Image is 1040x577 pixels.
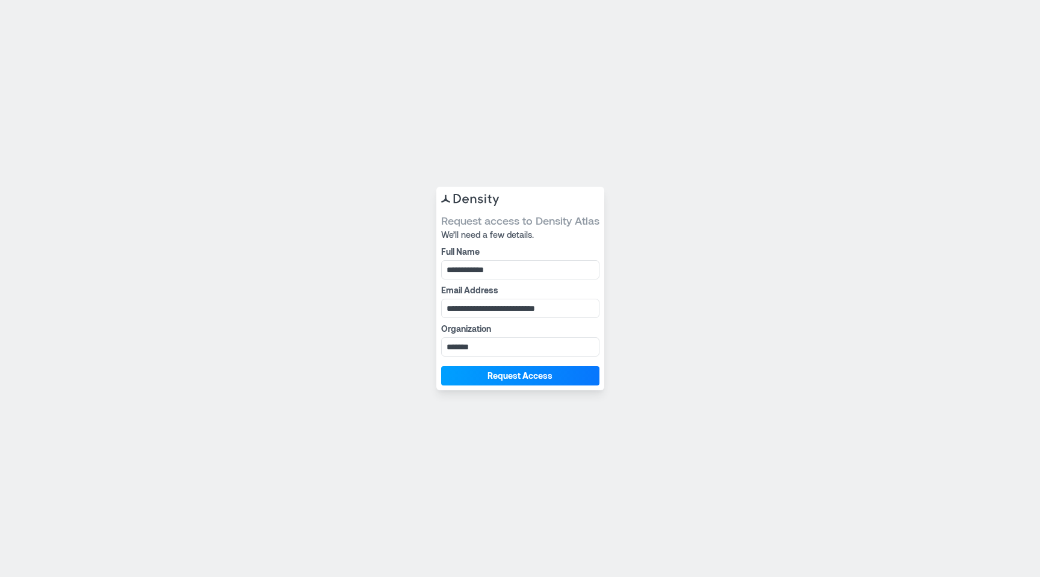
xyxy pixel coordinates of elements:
[487,370,552,382] span: Request Access
[441,323,597,335] label: Organization
[441,246,597,258] label: Full Name
[441,229,599,241] span: We’ll need a few details.
[441,284,597,296] label: Email Address
[441,213,599,228] span: Request access to Density Atlas
[441,366,599,385] button: Request Access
